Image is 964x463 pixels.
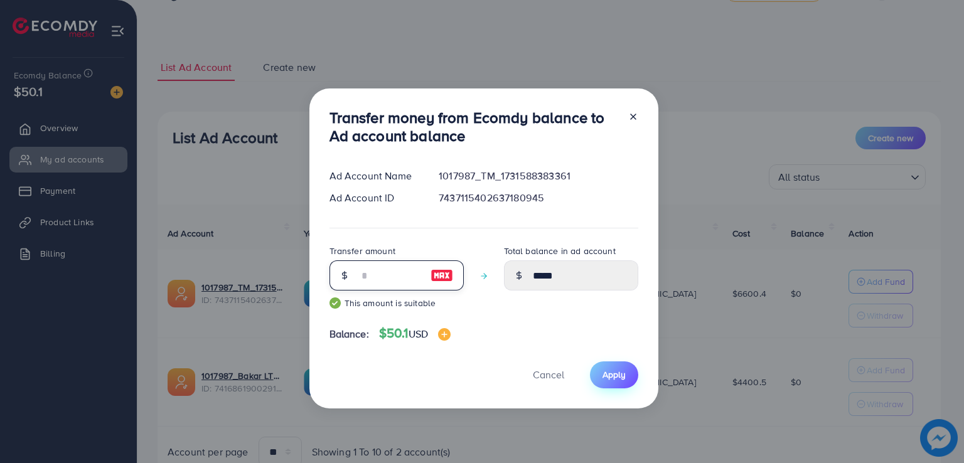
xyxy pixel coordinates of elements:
div: Ad Account ID [319,191,429,205]
button: Apply [590,361,638,388]
img: image [438,328,451,341]
span: USD [409,327,428,341]
img: image [431,268,453,283]
label: Total balance in ad account [504,245,616,257]
button: Cancel [517,361,580,388]
div: 1017987_TM_1731588383361 [429,169,648,183]
h4: $50.1 [379,326,451,341]
div: 7437115402637180945 [429,191,648,205]
span: Balance: [329,327,369,341]
img: guide [329,297,341,309]
h3: Transfer money from Ecomdy balance to Ad account balance [329,109,618,145]
small: This amount is suitable [329,297,464,309]
label: Transfer amount [329,245,395,257]
span: Apply [602,368,626,381]
div: Ad Account Name [319,169,429,183]
span: Cancel [533,368,564,381]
